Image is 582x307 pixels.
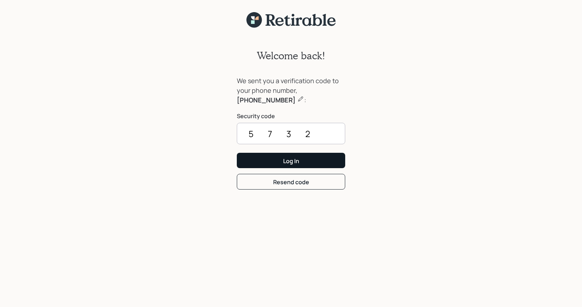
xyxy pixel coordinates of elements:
button: Log In [237,153,345,168]
button: Resend code [237,174,345,189]
h2: Welcome back! [257,50,325,62]
div: We sent you a verification code to your phone number, : [237,76,345,105]
b: [PHONE_NUMBER] [237,96,296,104]
input: •••• [237,123,345,144]
label: Security code [237,112,345,120]
div: Resend code [273,178,309,186]
div: Log In [283,157,299,165]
